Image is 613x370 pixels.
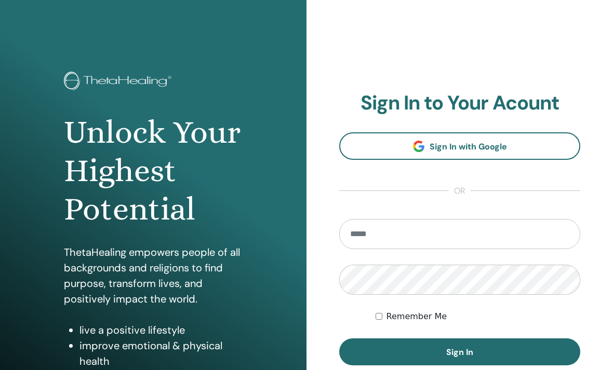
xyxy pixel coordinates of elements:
[387,310,447,323] label: Remember Me
[430,141,507,152] span: Sign In with Google
[339,132,580,160] a: Sign In with Google
[64,244,242,307] p: ThetaHealing empowers people of all backgrounds and religions to find purpose, transform lives, a...
[64,113,242,229] h1: Unlock Your Highest Potential
[449,185,471,197] span: or
[446,347,473,358] span: Sign In
[79,322,242,338] li: live a positive lifestyle
[376,310,580,323] div: Keep me authenticated indefinitely or until I manually logout
[339,338,580,365] button: Sign In
[339,91,580,115] h2: Sign In to Your Acount
[79,338,242,369] li: improve emotional & physical health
